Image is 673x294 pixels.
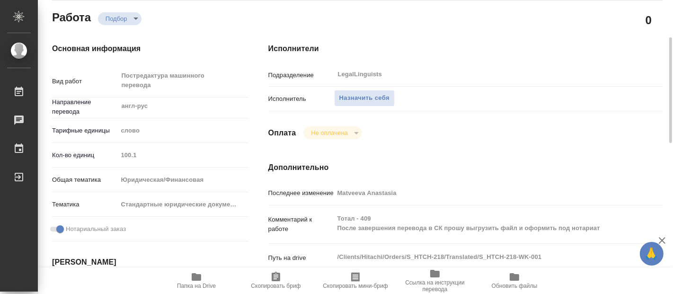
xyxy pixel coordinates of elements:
p: Исполнитель [268,94,334,104]
span: Назначить себя [339,93,390,104]
button: Подбор [103,15,130,23]
span: Ссылка на инструкции перевода [401,279,469,293]
div: Юридическая/Финансовая [117,172,248,188]
div: Стандартные юридические документы, договоры, уставы [117,196,248,213]
button: Назначить себя [334,90,395,107]
button: Не оплачена [308,129,350,137]
div: Подбор [303,126,362,139]
span: Скопировать мини-бриф [323,283,388,289]
p: Подразделение [268,71,334,80]
p: Вид работ [52,77,117,86]
span: Скопировать бриф [251,283,301,289]
p: Последнее изменение [268,188,334,198]
input: Пустое поле [334,186,630,200]
p: Тематика [52,200,117,209]
p: Кол-во единиц [52,151,117,160]
span: Папка на Drive [177,283,216,289]
h4: Основная информация [52,43,230,54]
button: 🙏 [640,242,664,266]
h2: Работа [52,8,91,25]
h4: Оплата [268,127,296,139]
button: Ссылка на инструкции перевода [395,267,475,294]
span: 🙏 [644,244,660,264]
h4: Исполнители [268,43,663,54]
textarea: /Clients/Hitachi/Orders/S_HTCH-218/Translated/S_HTCH-218-WK-001 [334,249,630,265]
span: Нотариальный заказ [66,224,126,234]
span: Обновить файлы [492,283,538,289]
h4: Дополнительно [268,162,663,173]
div: Подбор [98,12,142,25]
p: Общая тематика [52,175,117,185]
p: Направление перевода [52,98,117,116]
button: Обновить файлы [475,267,554,294]
h2: 0 [646,12,652,28]
p: Путь на drive [268,253,334,263]
textarea: Тотал - 409 После завершения перевода в СК прошу выгрузить файл и оформить под нотариат [334,211,630,236]
p: Комментарий к работе [268,215,334,234]
button: Скопировать бриф [236,267,316,294]
button: Скопировать мини-бриф [316,267,395,294]
input: Пустое поле [117,148,248,162]
h4: [PERSON_NAME] [52,257,230,268]
div: слово [117,123,248,139]
p: Тарифные единицы [52,126,117,135]
button: Папка на Drive [157,267,236,294]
